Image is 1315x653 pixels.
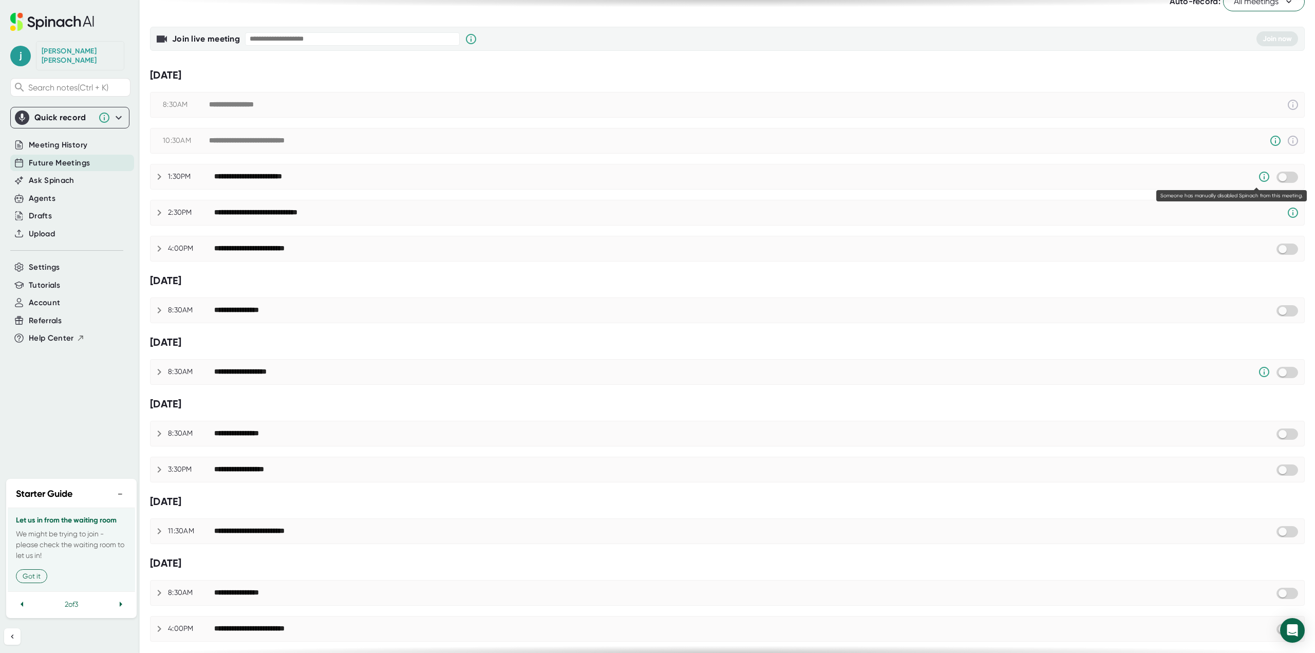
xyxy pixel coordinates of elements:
h3: Let us in from the waiting room [16,516,127,525]
button: Join now [1256,31,1298,46]
div: Josiah Woltjer [42,47,119,65]
button: Ask Spinach [29,175,74,186]
div: [DATE] [150,274,1305,287]
button: Got it [16,569,47,583]
svg: Spinach requires a video conference link. [1287,207,1299,219]
button: Collapse sidebar [4,628,21,645]
button: Future Meetings [29,157,90,169]
div: 10:30AM [163,136,209,145]
div: 4:00PM [168,244,214,253]
div: 3:30PM [168,465,214,474]
div: [DATE] [150,495,1305,508]
div: 8:30AM [163,100,209,109]
span: 2 of 3 [65,600,78,608]
div: Quick record [15,107,125,128]
span: Search notes (Ctrl + K) [28,83,127,92]
svg: This event has already passed [1287,99,1299,111]
div: 8:30AM [168,367,214,377]
button: − [114,487,127,501]
div: 2:30PM [168,208,214,217]
div: 8:30AM [168,306,214,315]
button: Meeting History [29,139,87,151]
b: Join live meeting [172,34,240,44]
button: Upload [29,228,55,240]
h2: Starter Guide [16,487,72,501]
span: Help Center [29,332,74,344]
button: Drafts [29,210,52,222]
svg: This event has already passed [1287,135,1299,147]
button: Tutorials [29,279,60,291]
div: Open Intercom Messenger [1280,618,1305,643]
span: Join now [1263,34,1292,43]
button: Referrals [29,315,62,327]
svg: Someone has manually disabled Spinach from this meeting. [1258,366,1270,378]
div: 8:30AM [168,588,214,598]
div: Quick record [34,113,93,123]
div: [DATE] [150,557,1305,570]
div: [DATE] [150,336,1305,349]
span: j [10,46,31,66]
p: We might be trying to join - please check the waiting room to let us in! [16,529,127,561]
svg: Someone has manually disabled Spinach from this meeting. [1269,135,1282,147]
button: Help Center [29,332,85,344]
div: 11:30AM [168,527,214,536]
button: Account [29,297,60,309]
div: 4:00PM [168,624,214,633]
div: 1:30PM [168,172,214,181]
div: [DATE] [150,398,1305,411]
button: Settings [29,262,60,273]
div: [DATE] [150,69,1305,82]
div: 8:30AM [168,429,214,438]
button: Agents [29,193,55,204]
